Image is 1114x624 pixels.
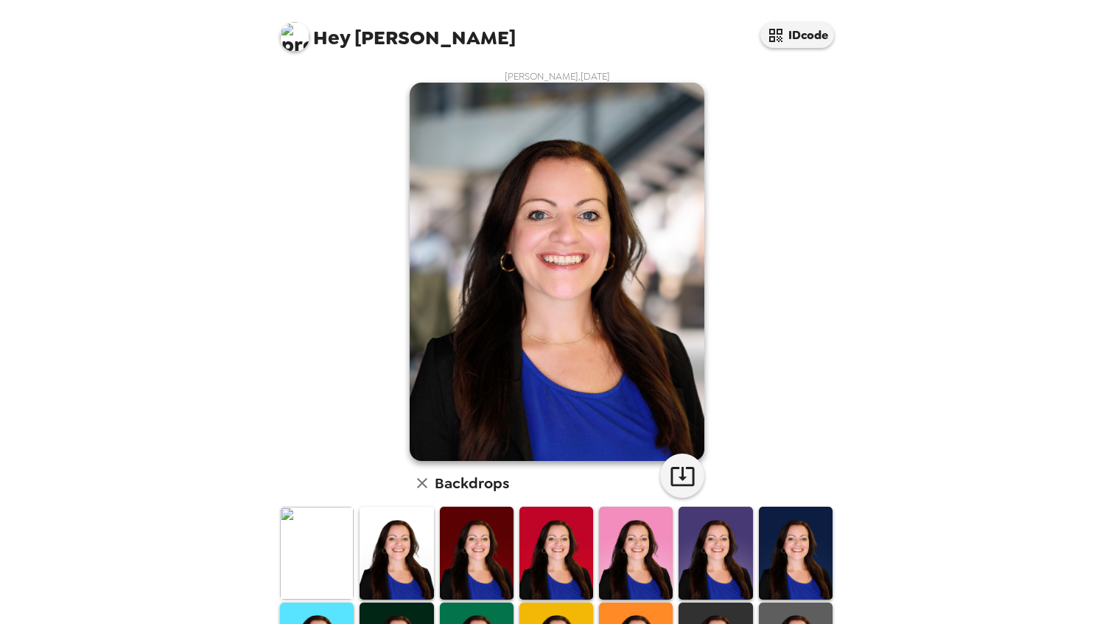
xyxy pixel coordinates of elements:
img: user [410,83,704,461]
span: Hey [313,24,350,51]
img: Original [280,507,354,599]
img: profile pic [280,22,309,52]
span: [PERSON_NAME] [280,15,516,48]
button: IDcode [760,22,834,48]
h6: Backdrops [435,471,509,495]
span: [PERSON_NAME] , [DATE] [505,70,610,83]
